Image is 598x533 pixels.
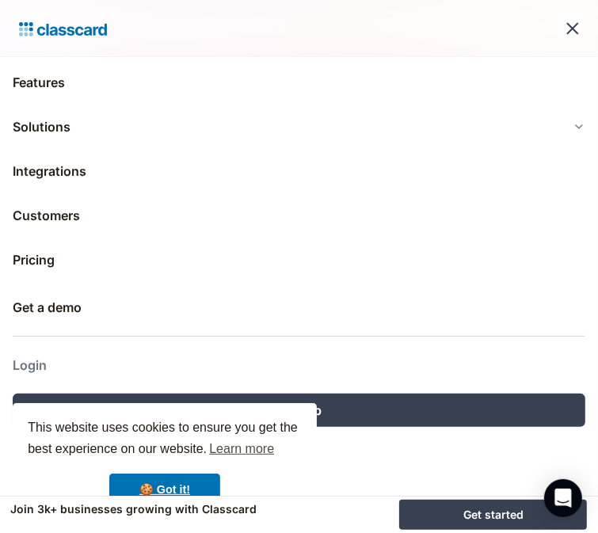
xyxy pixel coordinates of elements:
div: Solutions [13,108,585,146]
a: Customers [13,196,585,234]
a: learn more about cookies [207,437,276,461]
a: Integrations [13,152,585,190]
a: dismiss cookie message [109,474,220,505]
a: home [13,17,107,40]
div: Sign up [276,401,322,420]
div: menu [554,10,585,48]
a: Get started [399,500,587,530]
a: Sign up [13,394,585,427]
div: Open Intercom Messenger [544,479,582,517]
a: Login [13,346,585,384]
a: Get a demo [13,288,585,326]
a: Pricing [13,241,585,279]
div: Join 3k+ businesses growing with Classcard [11,500,387,519]
div: cookieconsent [13,403,317,520]
a: Features [13,63,585,101]
div: Solutions [13,117,70,136]
span: This website uses cookies to ensure you get the best experience on our website. [28,418,302,461]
